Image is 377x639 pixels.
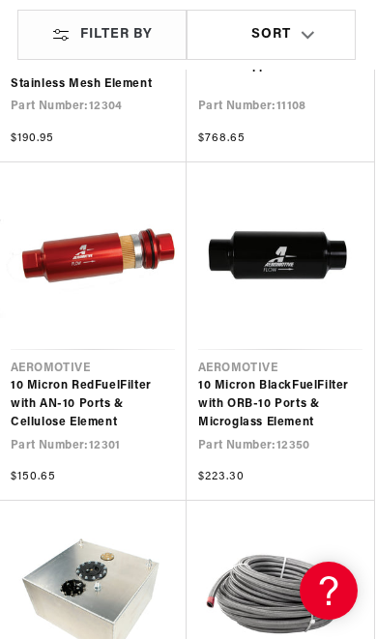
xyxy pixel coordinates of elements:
[11,39,175,95] a: 100 Micron RedFuelFilter with ORB-10 Ports & Stainless Mesh Element
[18,11,186,59] div: Filter By
[188,11,355,59] select: Sort by
[198,377,362,433] a: 10 Micron BlackFuelFilter with ORB-10 Ports & Microglass Element
[11,377,175,433] a: 10 Micron RedFuelFilter with AN-10 Ports & Cellulose Element
[198,39,362,75] a: A1000 In-Line FuelPump, Marine Applications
